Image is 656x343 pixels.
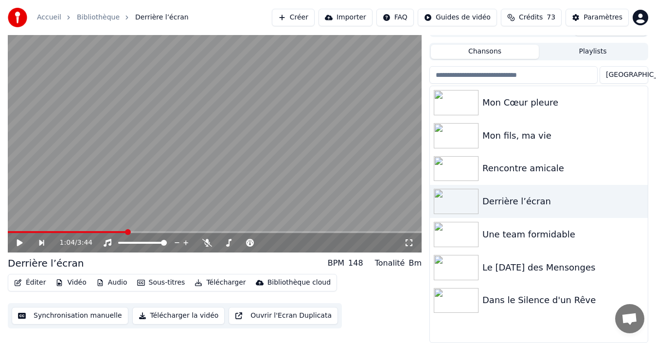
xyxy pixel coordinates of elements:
[10,276,50,289] button: Éditer
[77,13,120,22] a: Bibliothèque
[418,9,497,26] button: Guides de vidéo
[60,238,83,248] div: /
[584,13,622,22] div: Paramètres
[482,96,644,109] div: Mon Cœur pleure
[267,278,331,288] div: Bibliothèque cloud
[37,13,61,22] a: Accueil
[12,307,128,325] button: Synchronisation manuelle
[408,257,422,269] div: Bm
[77,238,92,248] span: 3:44
[482,162,644,175] div: Rencontre amicale
[482,195,644,208] div: Derrière l’écran
[501,9,562,26] button: Crédits73
[615,304,644,333] div: Ouvrir le chat
[539,45,647,59] button: Playlists
[348,257,363,269] div: 148
[8,256,84,270] div: Derrière l’écran
[566,9,629,26] button: Paramètres
[482,261,644,274] div: Le [DATE] des Mensonges
[482,228,644,241] div: Une team formidable
[272,9,315,26] button: Créer
[376,9,414,26] button: FAQ
[547,13,555,22] span: 73
[519,13,543,22] span: Crédits
[60,238,75,248] span: 1:04
[375,257,405,269] div: Tonalité
[482,293,644,307] div: Dans le Silence d'un Rêve
[229,307,338,325] button: Ouvrir l'Ecran Duplicata
[133,276,189,289] button: Sous-titres
[328,257,344,269] div: BPM
[92,276,131,289] button: Audio
[482,129,644,143] div: Mon fils, ma vie
[8,8,27,27] img: youka
[52,276,90,289] button: Vidéo
[132,307,225,325] button: Télécharger la vidéo
[319,9,372,26] button: Importer
[431,45,539,59] button: Chansons
[37,13,189,22] nav: breadcrumb
[135,13,189,22] span: Derrière l’écran
[191,276,249,289] button: Télécharger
